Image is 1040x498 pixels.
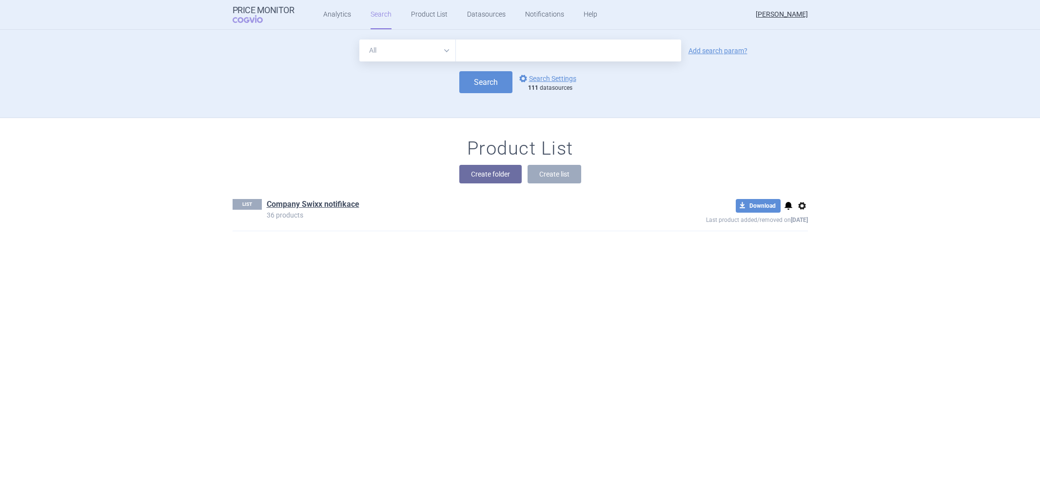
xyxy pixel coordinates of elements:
a: Add search param? [688,47,747,54]
h1: Product List [467,138,573,160]
a: Price MonitorCOGVIO [233,5,294,24]
p: Last product added/removed on [635,213,808,225]
button: Create list [528,165,581,183]
p: 36 products [267,212,635,219]
strong: 111 [528,84,538,91]
button: Search [459,71,512,93]
strong: [DATE] [791,217,808,223]
button: Download [736,199,781,213]
h1: Company Swixx notifikace [267,199,359,212]
div: datasources [528,84,581,92]
span: COGVIO [233,15,276,23]
p: LIST [233,199,262,210]
a: Company Swixx notifikace [267,199,359,210]
a: Search Settings [517,73,576,84]
strong: Price Monitor [233,5,294,15]
button: Create folder [459,165,522,183]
